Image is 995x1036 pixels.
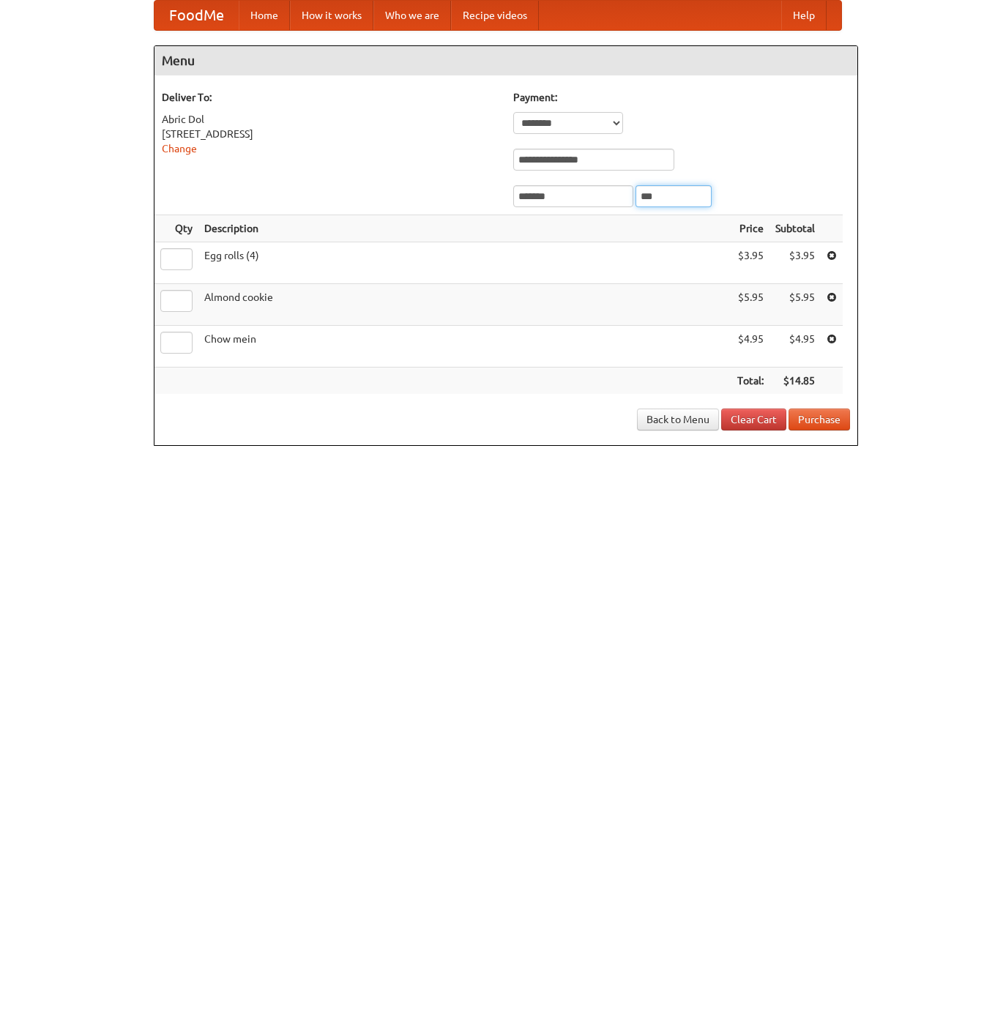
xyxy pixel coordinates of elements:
div: [STREET_ADDRESS] [162,127,499,141]
a: Clear Cart [721,409,786,431]
a: Change [162,143,197,154]
a: Home [239,1,290,30]
td: Almond cookie [198,284,731,326]
th: Qty [154,215,198,242]
td: $4.95 [769,326,821,368]
h5: Payment: [513,90,850,105]
td: $3.95 [731,242,769,284]
a: How it works [290,1,373,30]
td: $3.95 [769,242,821,284]
td: $4.95 [731,326,769,368]
h4: Menu [154,46,857,75]
th: Total: [731,368,769,395]
td: $5.95 [769,284,821,326]
div: Abric Dol [162,112,499,127]
td: Chow mein [198,326,731,368]
th: $14.85 [769,368,821,395]
th: Subtotal [769,215,821,242]
a: Who we are [373,1,451,30]
button: Purchase [789,409,850,431]
h5: Deliver To: [162,90,499,105]
a: Back to Menu [637,409,719,431]
td: Egg rolls (4) [198,242,731,284]
a: Help [781,1,827,30]
a: FoodMe [154,1,239,30]
th: Description [198,215,731,242]
a: Recipe videos [451,1,539,30]
th: Price [731,215,769,242]
td: $5.95 [731,284,769,326]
